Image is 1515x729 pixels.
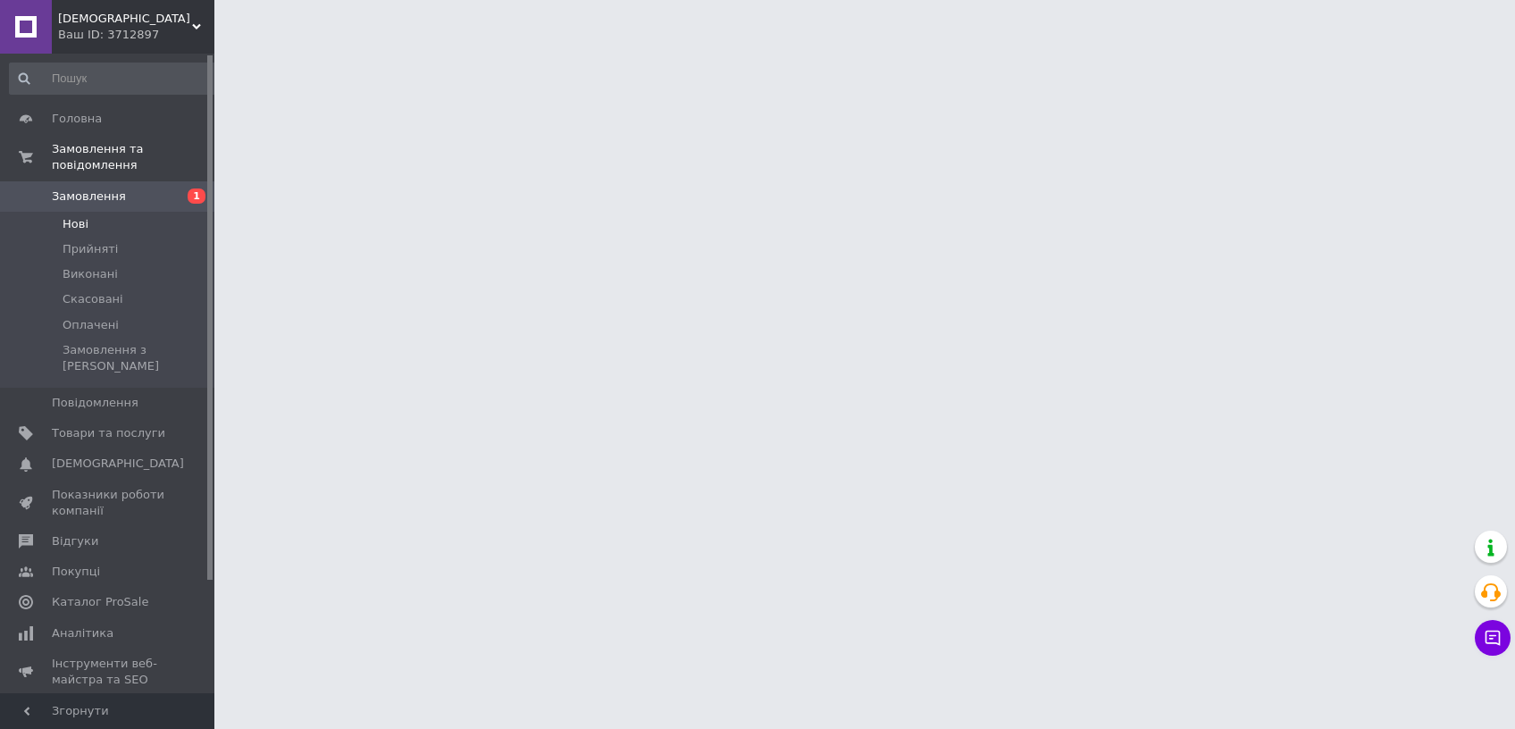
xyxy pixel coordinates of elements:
input: Пошук [9,63,222,95]
span: EvsE [58,11,192,27]
span: Інструменти веб-майстра та SEO [52,656,165,688]
span: Замовлення з [PERSON_NAME] [63,342,221,374]
span: Виконані [63,266,118,282]
span: Відгуки [52,533,98,549]
span: Показники роботи компанії [52,487,165,519]
span: Товари та послуги [52,425,165,441]
span: Скасовані [63,291,123,307]
span: Оплачені [63,317,119,333]
button: Чат з покупцем [1475,620,1511,656]
span: [DEMOGRAPHIC_DATA] [52,456,184,472]
span: Аналітика [52,625,113,641]
span: Повідомлення [52,395,138,411]
span: 1 [188,189,205,204]
div: Ваш ID: 3712897 [58,27,214,43]
span: Нові [63,216,88,232]
span: Головна [52,111,102,127]
span: Замовлення [52,189,126,205]
span: Прийняті [63,241,118,257]
span: Покупці [52,564,100,580]
span: Замовлення та повідомлення [52,141,214,173]
span: Каталог ProSale [52,594,148,610]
